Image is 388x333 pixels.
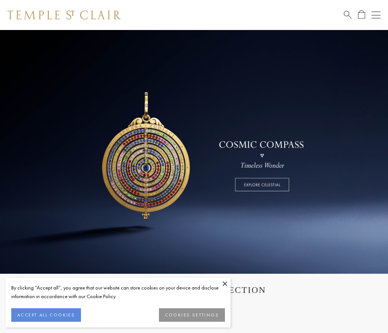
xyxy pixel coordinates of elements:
button: Open navigation [372,10,381,19]
button: COOKIES SETTINGS [159,308,225,322]
a: Search [344,10,352,19]
div: By clicking “Accept all”, you agree that our website can store cookies on your device and disclos... [11,283,225,301]
button: ACCEPT ALL COOKIES [11,308,81,322]
img: Temple St. Clair [7,10,121,19]
a: Open Shopping Bag [358,10,365,19]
